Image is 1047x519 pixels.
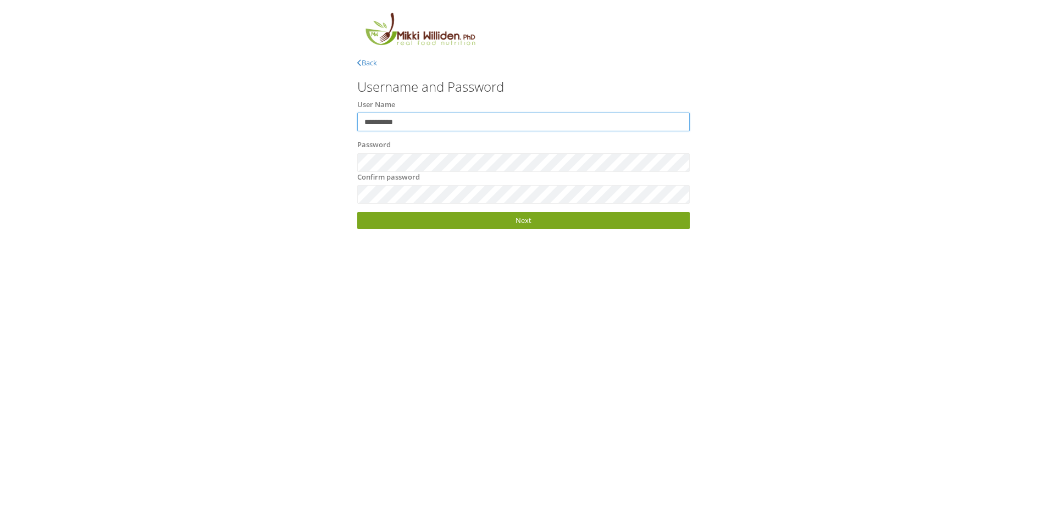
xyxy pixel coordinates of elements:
a: Back [357,58,377,68]
label: User Name [357,99,395,110]
img: MikkiLogoMain.png [357,11,483,52]
label: Password [357,139,391,150]
a: Next [357,212,690,229]
label: Confirm password [357,172,420,183]
h3: Username and Password [357,80,690,94]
